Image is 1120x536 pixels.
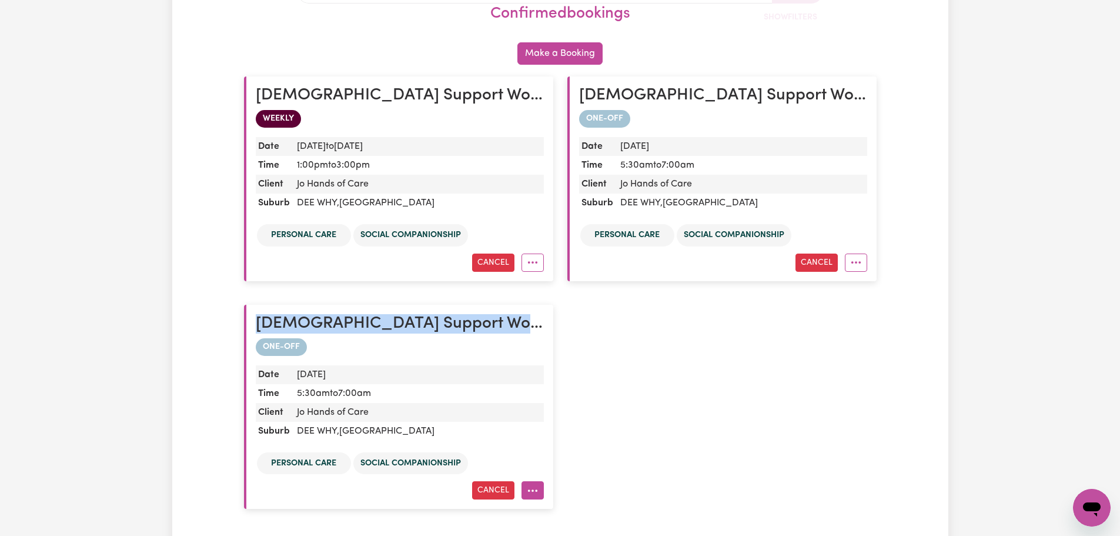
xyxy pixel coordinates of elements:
[256,194,292,212] dt: Suburb
[353,452,468,475] li: Social companionship
[256,175,292,194] dt: Client
[580,224,674,247] li: Personal care
[1073,489,1111,527] iframe: Button to launch messaging window
[256,384,292,403] dt: Time
[292,422,544,441] dd: DEE WHY , [GEOGRAPHIC_DATA]
[292,175,544,194] dd: Jo Hands of Care
[616,175,867,194] dd: Jo Hands of Care
[616,194,867,212] dd: DEE WHY , [GEOGRAPHIC_DATA]
[256,86,544,106] h2: Female Support Worker Needed In Dee Why, NSW
[795,254,838,272] button: Cancel
[292,403,544,422] dd: Jo Hands of Care
[353,224,468,247] li: Social companionship
[579,86,867,106] h2: Female Support Worker Needed In Dee Why, NSW
[521,254,544,272] button: More options
[472,481,514,500] button: Cancel
[579,175,616,194] dt: Client
[292,156,544,175] dd: 1:00pm to 3:00pm
[256,365,292,384] dt: Date
[579,110,867,128] div: one-off booking
[579,110,630,128] span: ONE-OFF
[616,137,867,156] dd: [DATE]
[579,194,616,212] dt: Suburb
[256,338,307,356] span: ONE-OFF
[256,156,292,175] dt: Time
[326,142,363,151] span: to [DATE]
[845,254,867,272] button: More options
[292,384,544,403] dd: 5:30am to 7:00am
[517,42,603,65] button: Make a Booking
[257,224,351,247] li: Personal care
[579,156,616,175] dt: Time
[292,194,544,212] dd: DEE WHY , [GEOGRAPHIC_DATA]
[256,314,544,334] h2: Female Support Worker Needed In Dee Why, NSW
[256,422,292,441] dt: Suburb
[292,365,544,384] dd: [DATE]
[579,137,616,156] dt: Date
[616,156,867,175] dd: 5:30am to 7:00am
[472,254,514,272] button: Cancel
[292,137,544,156] dd: [DATE]
[256,137,292,156] dt: Date
[256,403,292,422] dt: Client
[256,110,544,128] div: WEEKLY booking
[249,5,872,24] h2: confirmed bookings
[256,338,544,356] div: one-off booking
[257,452,351,475] li: Personal care
[677,224,791,247] li: Social companionship
[256,110,301,128] span: WEEKLY
[521,481,544,500] button: More options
